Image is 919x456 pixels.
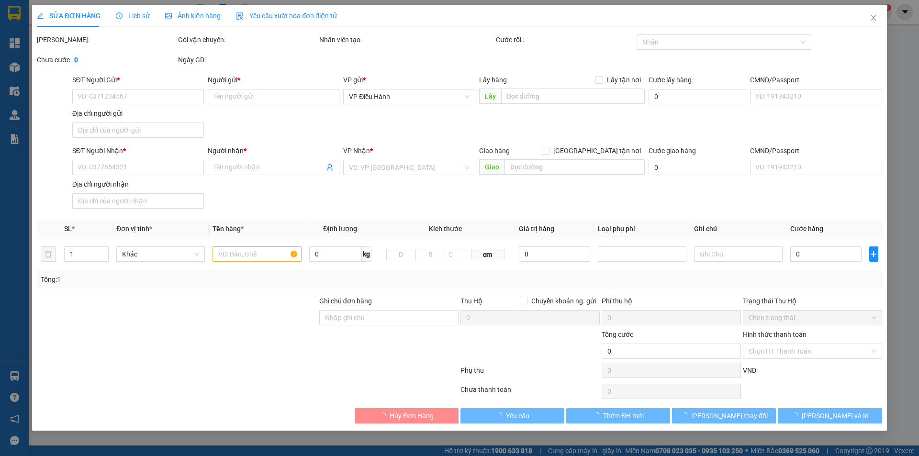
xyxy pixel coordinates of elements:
div: Địa chỉ người nhận [72,179,204,189]
input: Dọc đường [501,89,645,104]
span: Chuyển khoản ng. gửi [527,296,600,306]
span: Giao hàng [479,147,510,155]
span: user-add [326,164,334,171]
input: Địa chỉ của người nhận [72,193,204,209]
span: Chọn trạng thái [749,311,876,325]
div: Chưa cước : [37,55,176,65]
span: clock-circle [116,12,123,19]
span: Đơn vị tính [117,225,153,233]
div: Phụ thu [459,365,601,382]
span: Yêu cầu [506,411,529,421]
div: Chưa thanh toán [459,384,601,401]
span: loading [681,412,691,419]
input: VD: Bàn, Ghế [213,246,302,262]
span: Kích thước [429,225,462,233]
input: D [386,249,416,260]
div: SĐT Người Gửi [72,75,204,85]
div: Người nhận [208,145,339,156]
th: Ghi chú [690,220,786,238]
button: Thêm ĐH mới [566,408,670,423]
button: [PERSON_NAME] và In [778,408,882,423]
span: cm [471,249,504,260]
input: R [415,249,445,260]
button: Hủy Đơn Hàng [355,408,459,423]
span: Hủy Đơn Hàng [390,411,434,421]
button: delete [41,246,56,262]
label: Hình thức thanh toán [743,331,807,338]
div: SĐT Người Nhận [72,145,204,156]
input: Ghi Chú [694,246,783,262]
div: Cước rồi : [496,34,635,45]
img: icon [236,12,244,20]
span: Giá trị hàng [519,225,555,233]
button: plus [869,246,878,262]
div: CMND/Passport [750,145,882,156]
span: Yêu cầu xuất hóa đơn điện tử [236,12,337,20]
span: Lấy [479,89,501,104]
span: Cước hàng [791,225,824,233]
label: Ghi chú đơn hàng [319,297,372,305]
span: Thêm ĐH mới [603,411,644,421]
span: loading [791,412,802,419]
input: Cước lấy hàng [649,89,746,104]
button: [PERSON_NAME] thay đổi [672,408,776,423]
div: Ngày GD: [178,55,317,65]
span: Lịch sử [116,12,150,20]
span: VND [743,367,756,374]
button: Yêu cầu [460,408,564,423]
span: close [870,14,877,22]
span: Giao [479,159,504,175]
span: Khác [123,247,200,261]
span: Tổng cước [602,331,633,338]
span: SỬA ĐƠN HÀNG [37,12,101,20]
div: Phí thu hộ [602,296,741,310]
div: Gói vận chuyển: [178,34,317,45]
input: Cước giao hàng [649,160,746,175]
div: VP gửi [344,75,475,85]
input: Ghi chú đơn hàng [319,310,459,325]
div: Người gửi [208,75,339,85]
span: Lấy hàng [479,76,507,84]
div: Tổng: 1 [41,274,355,285]
input: C [445,249,471,260]
span: Lấy tận nơi [603,75,645,85]
div: CMND/Passport [750,75,882,85]
b: 0 [74,56,78,64]
span: [PERSON_NAME] thay đổi [691,411,768,421]
span: VP Điều Hành [349,89,470,104]
div: [PERSON_NAME]: [37,34,176,45]
span: Thu Hộ [460,297,482,305]
div: Nhân viên tạo: [319,34,494,45]
span: loading [495,412,506,419]
label: Cước lấy hàng [649,76,692,84]
button: Close [860,5,887,32]
span: loading [593,412,603,419]
label: Cước giao hàng [649,147,696,155]
th: Loại phụ phí [594,220,690,238]
span: edit [37,12,44,19]
div: Trạng thái Thu Hộ [743,296,882,306]
span: picture [165,12,172,19]
span: [GEOGRAPHIC_DATA] tận nơi [549,145,645,156]
div: Địa chỉ người gửi [72,108,204,119]
span: SL [64,225,72,233]
span: kg [362,246,371,262]
span: plus [870,250,878,258]
span: Định lượng [323,225,357,233]
span: loading [379,412,390,419]
input: Địa chỉ của người gửi [72,122,204,138]
span: VP Nhận [344,147,370,155]
span: Tên hàng [213,225,244,233]
input: Dọc đường [504,159,645,175]
span: [PERSON_NAME] và In [802,411,869,421]
span: Ảnh kiện hàng [165,12,221,20]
